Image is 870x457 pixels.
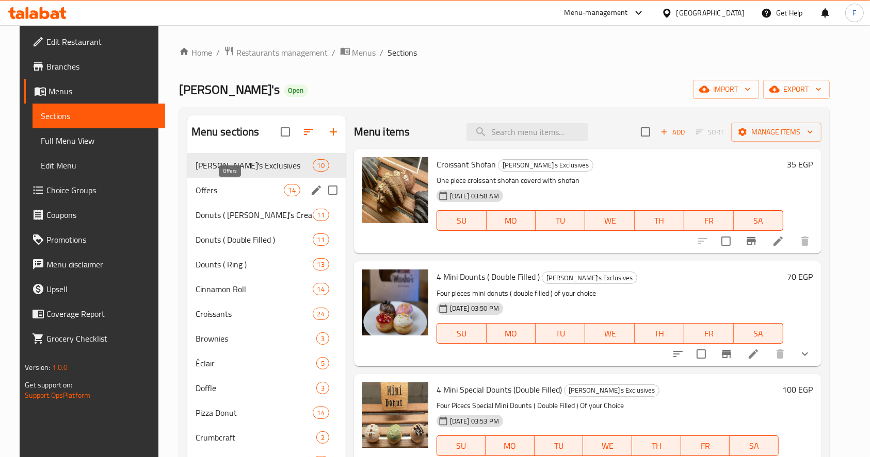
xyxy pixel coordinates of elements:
[33,128,165,153] a: Full Menu View
[313,407,329,419] div: items
[24,252,165,277] a: Menu disclaimer
[852,7,856,19] span: F
[772,235,784,247] a: Edit menu item
[187,277,346,301] div: Cinnamon Roll14
[437,435,486,456] button: SU
[437,287,783,300] p: Four pieces mini donuts ( double filled ) of your choice
[793,342,817,366] button: show more
[25,388,90,402] a: Support.OpsPlatform
[187,301,346,326] div: Croissants24
[685,438,726,453] span: FR
[771,83,821,96] span: export
[46,209,157,221] span: Coupons
[25,361,50,374] span: Version:
[196,407,313,419] div: Pizza Donut
[583,435,632,456] button: WE
[585,323,635,344] button: WE
[681,435,730,456] button: FR
[24,277,165,301] a: Upsell
[690,343,712,365] span: Select to update
[689,124,731,140] span: Select section first
[317,433,329,443] span: 2
[635,121,656,143] span: Select section
[196,357,316,369] span: Éclair
[542,272,637,284] div: Marko's Exclusives
[639,326,680,341] span: TH
[191,124,260,140] h2: Menu sections
[179,78,280,101] span: [PERSON_NAME]'s
[296,120,321,144] span: Sort sections
[187,400,346,425] div: Pizza Donut14
[739,126,813,139] span: Manage items
[196,431,316,444] span: Crumbcraft
[793,229,817,253] button: delete
[196,233,313,246] span: Donuts ( Double Filled )
[24,326,165,351] a: Grocery Checklist
[437,382,562,397] span: 4 Mini Special Dounts (Double Filled)
[284,86,308,95] span: Open
[187,351,346,376] div: Éclair5
[313,308,329,320] div: items
[317,383,329,393] span: 3
[446,303,503,313] span: [DATE] 03:50 PM
[187,202,346,227] div: Donuts ( [PERSON_NAME]'s Cream )11
[313,159,329,172] div: items
[313,235,329,245] span: 11
[437,157,496,172] span: Croissant Shofan
[466,123,588,141] input: search
[313,233,329,246] div: items
[715,230,737,252] span: Select to update
[763,80,830,99] button: export
[542,272,637,284] span: [PERSON_NAME]'s Exclusives
[41,110,157,122] span: Sections
[24,178,165,202] a: Choice Groups
[362,157,428,223] img: Croissant Shofan
[701,83,751,96] span: import
[666,342,690,366] button: sort-choices
[196,308,313,320] span: Croissants
[196,258,313,270] div: Dounts ( Ring )
[676,7,745,19] div: [GEOGRAPHIC_DATA]
[24,29,165,54] a: Edit Restaurant
[46,308,157,320] span: Coverage Report
[313,161,329,171] span: 10
[196,159,313,172] span: [PERSON_NAME]'s Exclusives
[491,213,532,228] span: MO
[196,209,313,221] span: Donuts ( [PERSON_NAME]'s Cream )
[49,85,157,97] span: Menus
[635,210,684,231] button: TH
[437,269,540,284] span: 4 Mini Dounts ( Double Filled )
[196,184,284,196] span: Offers
[362,382,428,448] img: 4 Mini Special Dounts (Double Filled)
[441,438,481,453] span: SU
[565,384,659,396] span: [PERSON_NAME]'s Exclusives
[565,7,628,19] div: Menu-management
[33,104,165,128] a: Sections
[46,332,157,345] span: Grocery Checklist
[46,36,157,48] span: Edit Restaurant
[693,80,759,99] button: import
[799,348,811,360] svg: Show Choices
[313,209,329,221] div: items
[783,382,813,397] h6: 100 EGP
[313,284,329,294] span: 14
[656,124,689,140] span: Add item
[309,182,324,198] button: edit
[535,435,584,456] button: TU
[352,46,376,59] span: Menus
[632,435,681,456] button: TH
[236,46,328,59] span: Restaurants management
[380,46,384,59] li: /
[539,438,579,453] span: TU
[313,258,329,270] div: items
[437,399,779,412] p: Four Picecs Special Mini Dounts ( Double Filled ) Of your Choice
[41,159,157,172] span: Edit Menu
[490,438,530,453] span: MO
[437,323,487,344] button: SU
[639,213,680,228] span: TH
[316,382,329,394] div: items
[684,323,734,344] button: FR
